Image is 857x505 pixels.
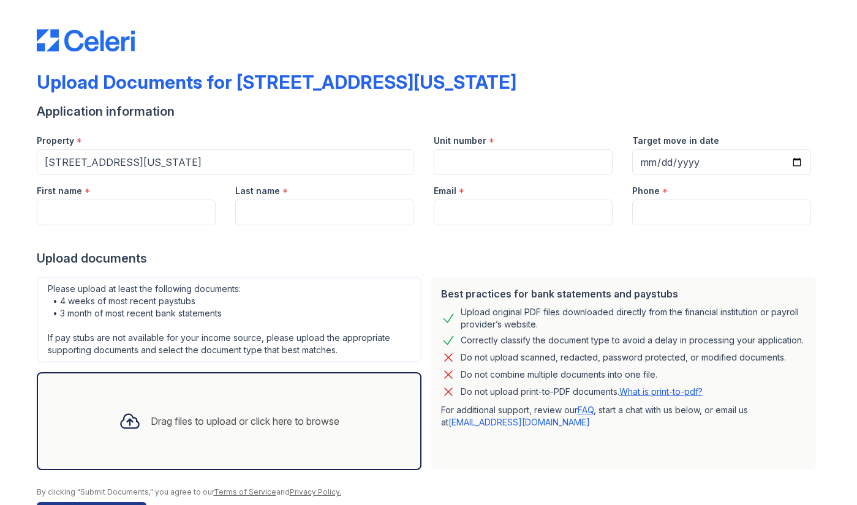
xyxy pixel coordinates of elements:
label: Target move in date [632,135,719,147]
div: By clicking "Submit Documents," you agree to our and [37,487,821,497]
label: Last name [235,185,280,197]
div: Do not upload scanned, redacted, password protected, or modified documents. [461,350,786,365]
a: FAQ [578,405,594,415]
label: Unit number [434,135,486,147]
div: Best practices for bank statements and paystubs [441,286,806,301]
label: Property [37,135,74,147]
div: Upload Documents for [STREET_ADDRESS][US_STATE] [37,71,516,93]
a: What is print-to-pdf? [619,386,703,397]
a: [EMAIL_ADDRESS][DOMAIN_NAME] [448,417,590,427]
img: CE_Logo_Blue-a8612792a0a2168367f1c8372b55b34899dd931a85d93a1a3d3e32e68fde9ad4.png [37,29,135,51]
div: Upload original PDF files downloaded directly from the financial institution or payroll provider’... [461,306,806,331]
div: Upload documents [37,250,821,267]
label: First name [37,185,82,197]
div: Application information [37,103,821,120]
p: Do not upload print-to-PDF documents. [461,386,703,398]
label: Email [434,185,456,197]
div: Do not combine multiple documents into one file. [461,367,657,382]
div: Please upload at least the following documents: • 4 weeks of most recent paystubs • 3 month of mo... [37,277,421,362]
a: Privacy Policy. [290,487,341,496]
div: Correctly classify the document type to avoid a delay in processing your application. [461,333,804,348]
div: Drag files to upload or click here to browse [151,414,339,428]
label: Phone [632,185,660,197]
p: For additional support, review our , start a chat with us below, or email us at [441,404,806,428]
a: Terms of Service [214,487,276,496]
